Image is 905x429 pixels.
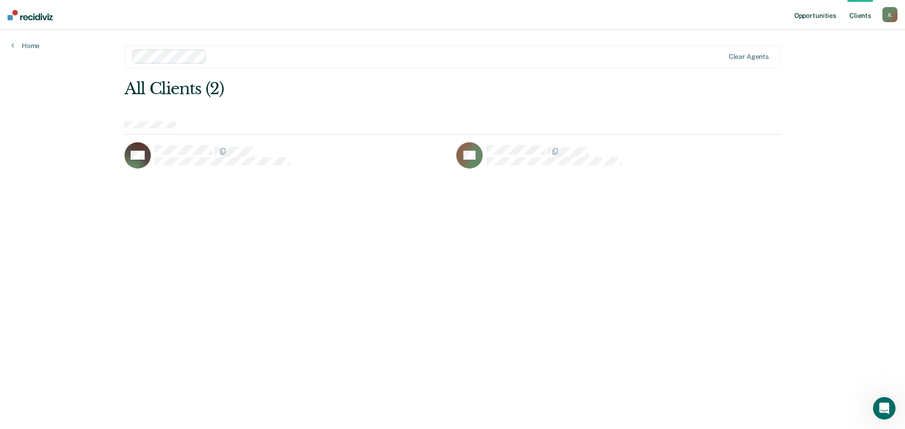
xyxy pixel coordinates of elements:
[8,10,53,20] img: Recidiviz
[882,7,897,22] button: JL
[11,41,40,50] a: Home
[873,397,896,420] iframe: Intercom live chat
[124,79,650,98] div: All Clients (2)
[729,53,769,61] div: Clear agents
[882,7,897,22] div: J L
